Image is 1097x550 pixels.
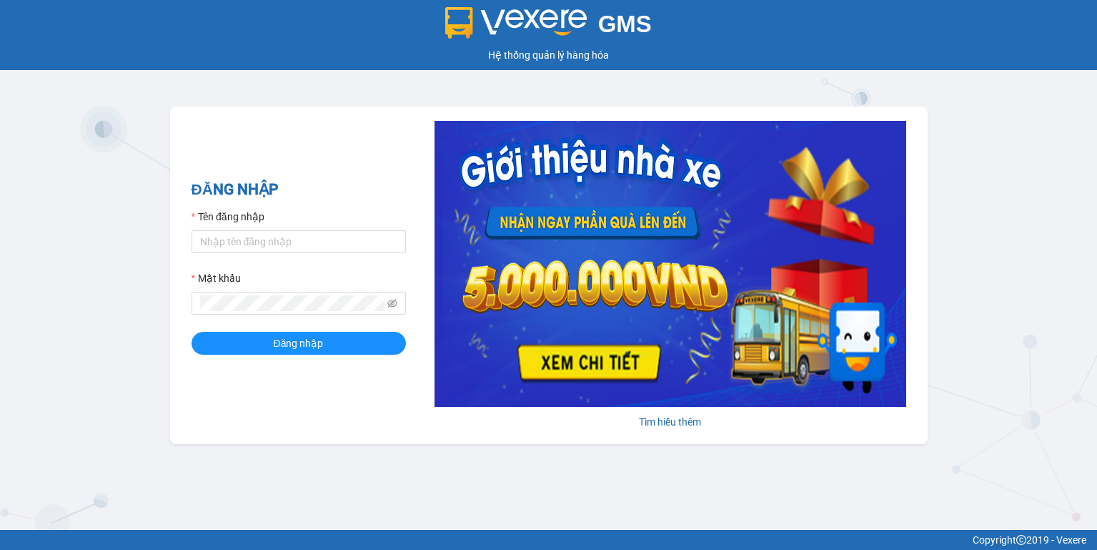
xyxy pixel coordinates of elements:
span: eye-invisible [387,298,397,308]
span: Đăng nhập [274,335,324,351]
span: copyright [1016,535,1026,545]
input: Mật khẩu [200,295,384,311]
span: GMS [598,11,652,37]
img: logo 2 [445,7,587,39]
div: Hệ thống quản lý hàng hóa [4,47,1093,63]
button: Đăng nhập [192,332,406,355]
div: Copyright 2019 - Vexere [11,532,1086,548]
a: GMS [445,21,652,33]
h2: ĐĂNG NHẬP [192,178,406,202]
img: banner-0 [435,121,906,407]
label: Mật khẩu [192,270,241,286]
input: Tên đăng nhập [192,230,406,253]
div: Tìm hiểu thêm [435,414,906,430]
label: Tên đăng nhập [192,209,264,225]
